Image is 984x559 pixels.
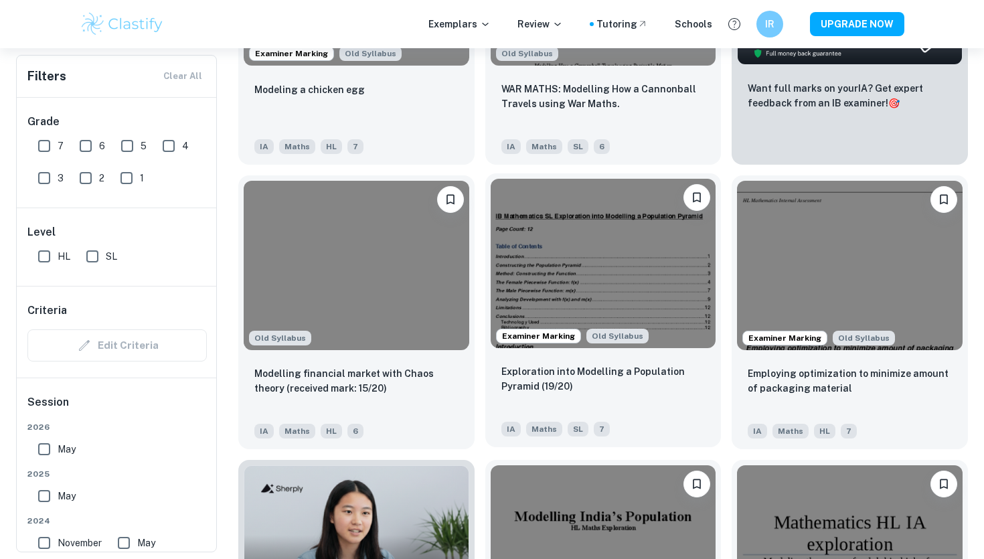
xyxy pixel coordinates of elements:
span: IA [501,139,521,154]
span: Maths [526,139,562,154]
img: Maths IA example thumbnail: Employing optimization to minimize amoun [737,181,963,349]
div: Although this IA is written for the old math syllabus (last exam in November 2020), the current I... [586,329,649,343]
span: Examiner Marking [497,330,580,342]
span: Old Syllabus [586,329,649,343]
span: IA [748,424,767,438]
p: Review [517,17,563,31]
span: 6 [347,424,363,438]
span: HL [321,139,342,154]
span: 2 [99,171,104,185]
a: Tutoring [596,17,648,31]
p: Want full marks on your IA ? Get expert feedback from an IB examiner! [748,81,952,110]
div: Although this IA is written for the old math syllabus (last exam in November 2020), the current I... [833,331,895,345]
h6: IR [762,17,778,31]
a: Examiner MarkingAlthough this IA is written for the old math syllabus (last exam in November 2020... [485,175,722,449]
p: Employing optimization to minimize amount of packaging material [748,366,952,396]
span: 6 [594,139,610,154]
span: 1 [140,171,144,185]
span: 2026 [27,421,207,433]
h6: Filters [27,67,66,86]
p: Exploration into Modelling a Population Pyramid (19/20) [501,364,706,394]
span: IA [254,139,274,154]
a: Examiner MarkingAlthough this IA is written for the old math syllabus (last exam in November 2020... [732,175,968,449]
span: Old Syllabus [833,331,895,345]
button: Bookmark [683,184,710,211]
div: Although this IA is written for the old math syllabus (last exam in November 2020), the current I... [249,331,311,345]
button: Bookmark [930,186,957,213]
span: Old Syllabus [249,331,311,345]
button: Bookmark [683,471,710,497]
img: Maths IA example thumbnail: Modelling financial market with Chaos th [244,181,469,349]
span: Examiner Marking [250,48,333,60]
span: Maths [279,424,315,438]
span: November [58,536,102,550]
span: 3 [58,171,64,185]
span: Old Syllabus [496,46,558,61]
span: Maths [279,139,315,154]
span: 2025 [27,468,207,480]
span: 7 [841,424,857,438]
div: Criteria filters are unavailable when searching by topic [27,329,207,362]
span: HL [58,249,70,264]
a: Although this IA is written for the old math syllabus (last exam in November 2020), the current I... [238,175,475,449]
span: 6 [99,139,105,153]
div: Although this IA is written for the old math syllabus (last exam in November 2020), the current I... [339,46,402,61]
p: Modelling financial market with Chaos theory (received mark: 15/20) [254,366,459,396]
span: May [137,536,155,550]
span: May [58,442,76,457]
span: 5 [141,139,147,153]
span: HL [814,424,835,438]
button: Bookmark [437,186,464,213]
button: IR [756,11,783,37]
span: Examiner Marking [743,332,827,344]
button: Bookmark [930,471,957,497]
p: WAR MATHS: Modelling How a Cannonball Travels using War Maths. [501,82,706,111]
div: Although this IA is written for the old math syllabus (last exam in November 2020), the current I... [496,46,558,61]
span: Maths [772,424,809,438]
button: Help and Feedback [723,13,746,35]
span: Old Syllabus [339,46,402,61]
span: SL [568,422,588,436]
span: 2024 [27,515,207,527]
span: May [58,489,76,503]
span: HL [321,424,342,438]
span: 4 [182,139,189,153]
span: 7 [594,422,610,436]
span: IA [254,424,274,438]
h6: Criteria [27,303,67,319]
span: 7 [58,139,64,153]
span: SL [568,139,588,154]
a: Schools [675,17,712,31]
span: 7 [347,139,363,154]
span: Maths [526,422,562,436]
h6: Level [27,224,207,240]
span: IA [501,422,521,436]
h6: Grade [27,114,207,130]
p: Exemplars [428,17,491,31]
img: Maths IA example thumbnail: Exploration into Modelling a Population [491,179,716,347]
span: SL [106,249,117,264]
img: Clastify logo [80,11,165,37]
span: 🎯 [888,98,900,108]
h6: Session [27,394,207,421]
button: UPGRADE NOW [810,12,904,36]
p: Modeling a chicken egg [254,82,365,97]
